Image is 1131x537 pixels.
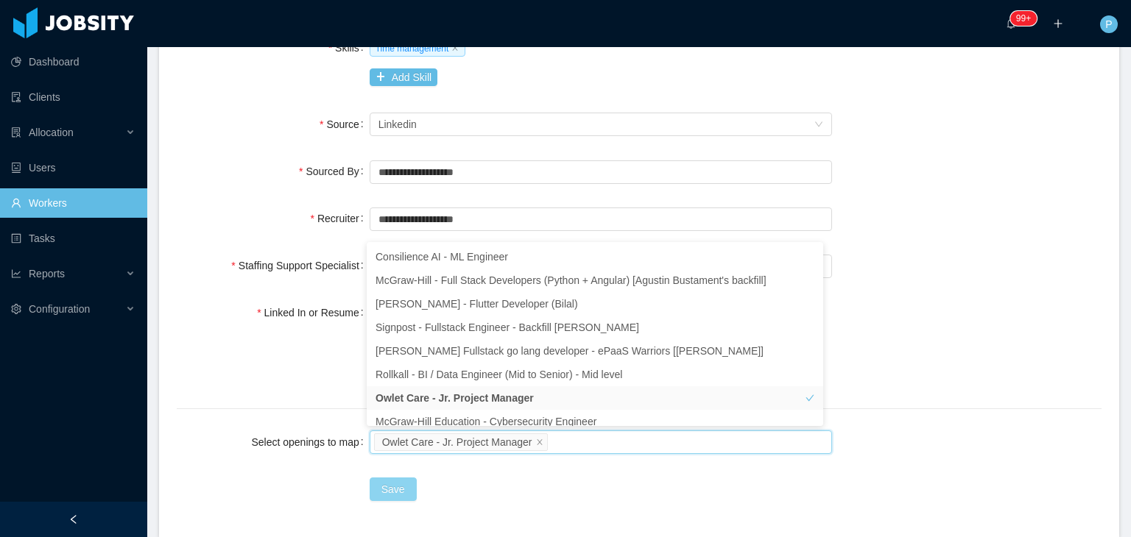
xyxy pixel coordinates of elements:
i: icon: check [806,252,814,261]
li: [PERSON_NAME] Fullstack go lang developer - ePaaS Warriors [[PERSON_NAME]] [367,339,823,363]
li: [PERSON_NAME] - Flutter Developer (Bilal) [367,292,823,316]
i: icon: close [451,44,459,51]
i: icon: check [806,299,814,308]
div: Linkedin [378,113,417,135]
i: icon: check [806,370,814,379]
a: icon: userWorkers [11,188,135,218]
li: Rollkall - BI / Data Engineer (Mid to Senior) - Mid level [367,363,823,386]
i: icon: check [806,346,814,355]
sup: 1740 [1010,11,1037,26]
input: Select openings to map [551,433,559,451]
i: icon: check [806,394,814,402]
label: Recruiter [311,213,370,224]
span: Allocation [29,127,74,138]
i: icon: check [806,417,814,426]
label: Sourced By [299,166,370,177]
i: icon: check [806,323,814,332]
label: Staffing Support Specialist [231,260,369,271]
li: Owlet Care - Jr. Project Manager [374,433,548,451]
li: Signpost - Fullstack Engineer - Backfill [PERSON_NAME] [367,316,823,339]
button: Save [370,477,417,501]
label: Skills [328,42,370,54]
label: Linked In or Resume [257,307,370,319]
a: icon: auditClients [11,82,135,112]
span: P [1105,15,1112,33]
span: Configuration [29,303,90,315]
li: McGraw-Hill - Full Stack Developers (Python + Angular) [Agustin Bustament's backfill] [367,268,823,292]
a: icon: profileTasks [11,224,135,253]
i: icon: solution [11,127,21,138]
a: icon: pie-chartDashboard [11,47,135,77]
i: icon: close [536,438,543,447]
span: Time management [370,40,466,57]
i: icon: bell [1006,18,1016,29]
i: icon: setting [11,304,21,314]
label: Source [320,118,370,130]
li: McGraw-Hill Education - Cybersecurity Engineer [367,410,823,433]
label: Select openings to map [251,436,369,448]
li: Consilience AI - ML Engineer [367,245,823,268]
i: icon: check [806,276,814,285]
span: Reports [29,268,65,280]
button: icon: plusAdd Skill [370,68,437,86]
div: Owlet Care - Jr. Project Manager [382,434,532,450]
li: Owlet Care - Jr. Project Manager [367,386,823,410]
i: icon: plus [1053,18,1063,29]
a: icon: robotUsers [11,153,135,182]
i: icon: line-chart [11,268,21,279]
